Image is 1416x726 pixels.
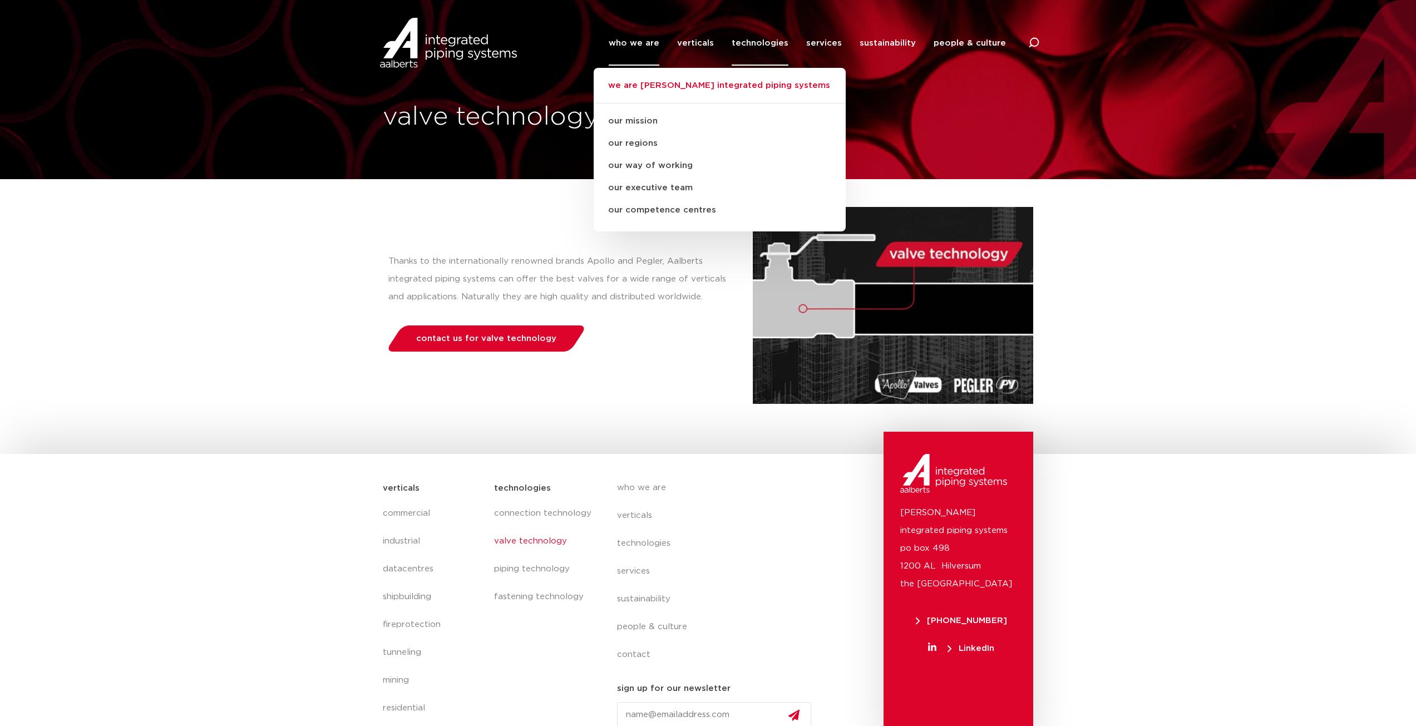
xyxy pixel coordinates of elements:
[617,530,821,557] a: technologies
[383,639,483,666] a: tunneling
[385,325,587,352] a: contact us for valve technology
[494,500,594,527] a: connection technology
[900,616,1022,625] a: [PHONE_NUMBER]
[383,527,483,555] a: industrial
[383,583,483,611] a: shipbuilding
[388,253,731,306] p: Thanks to the internationally renowned brands Apollo and Pegler, Aalberts integrated piping syste...
[494,583,594,611] a: fastening technology
[383,500,483,527] a: commercial
[383,500,483,722] nav: Menu
[383,611,483,639] a: fireprotection
[594,199,846,221] a: our competence centres
[900,504,1017,593] p: [PERSON_NAME] integrated piping systems po box 498 1200 AL Hilversum the [GEOGRAPHIC_DATA]
[677,21,714,66] a: verticals
[617,474,821,502] a: who we are
[383,100,703,135] h1: valve technology
[494,480,551,497] h5: technologies
[594,177,846,199] a: our executive team
[788,709,800,721] img: send.svg
[383,694,483,722] a: residential
[594,110,846,132] a: our mission
[617,502,821,530] a: verticals
[617,585,821,613] a: sustainability
[594,79,846,103] a: we are [PERSON_NAME] integrated piping systems
[900,644,1022,653] a: LinkedIn
[732,21,788,66] a: technologies
[916,616,1007,625] span: [PHONE_NUMBER]
[594,155,846,177] a: our way of working
[383,480,420,497] h5: verticals
[617,474,821,669] nav: Menu
[609,21,659,66] a: who we are
[494,527,594,555] a: valve technology
[948,644,994,653] span: LinkedIn
[416,334,556,343] span: contact us for valve technology
[594,68,846,231] ul: who we are
[383,555,483,583] a: datacentres
[806,21,842,66] a: services
[609,21,1006,66] nav: Menu
[383,666,483,694] a: mining
[494,500,594,611] nav: Menu
[860,21,916,66] a: sustainability
[617,557,821,585] a: services
[934,21,1006,66] a: people & culture
[594,132,846,155] a: our regions
[494,555,594,583] a: piping technology
[617,680,731,698] h5: sign up for our newsletter
[617,641,821,669] a: contact
[617,613,821,641] a: people & culture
